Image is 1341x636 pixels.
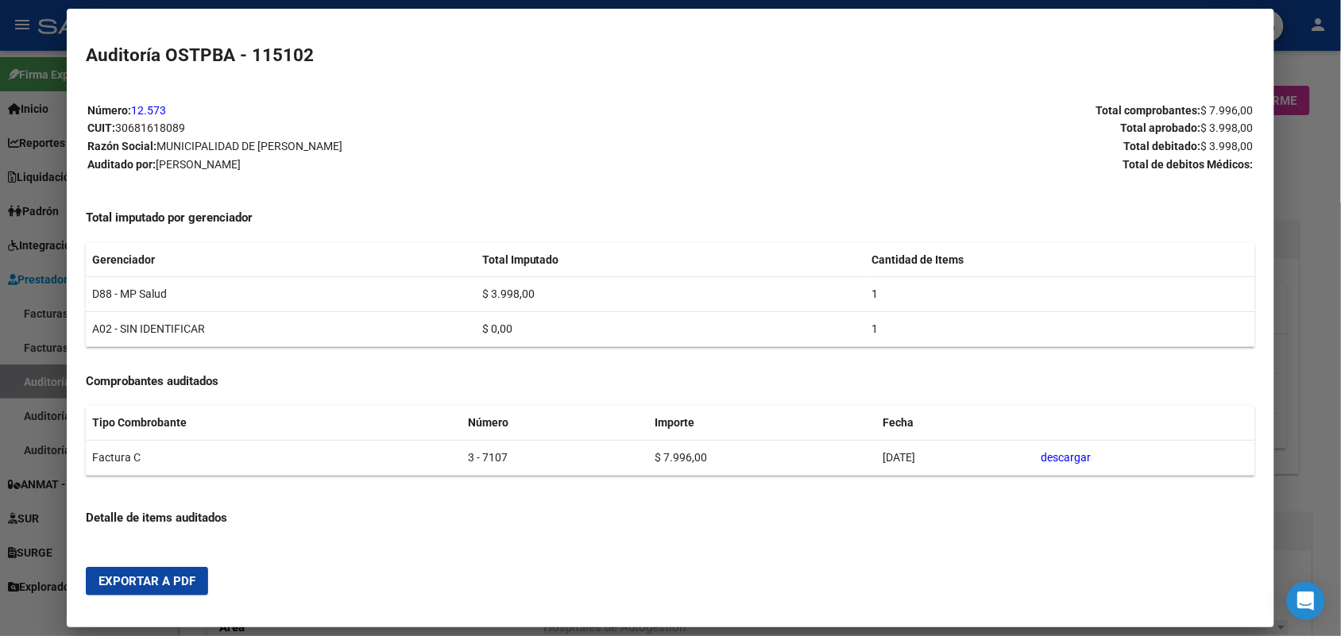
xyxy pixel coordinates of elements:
span: MUNICIPALIDAD DE [PERSON_NAME] [157,140,342,152]
p: Total de debitos Médicos: [671,156,1254,174]
th: Cantidad de Items [865,243,1254,277]
h4: Comprobantes auditados [86,372,1254,391]
h4: Detalle de items auditados [86,509,1254,527]
span: Exportar a PDF [99,574,195,588]
td: 1 [865,277,1254,312]
p: Auditado por: [87,156,670,174]
a: 12.573 [131,104,166,117]
td: $ 3.998,00 [476,277,865,312]
p: Número: [87,102,670,120]
th: Importe [648,406,876,440]
p: Total aprobado: [671,119,1254,137]
p: CUIT: [87,119,670,137]
span: $ 3.998,00 [1201,140,1254,152]
td: A02 - SIN IDENTIFICAR [86,312,475,347]
td: Factura C [86,441,462,476]
td: 1 [865,312,1254,347]
th: Tipo Combrobante [86,406,462,440]
span: 30681618089 [115,121,185,134]
span: [PERSON_NAME] [156,158,241,171]
span: $ 7.996,00 [1201,104,1254,117]
th: Número [462,406,648,440]
p: Total comprobantes: [671,102,1254,120]
span: $ 3.998,00 [1201,121,1254,134]
h4: Total imputado por gerenciador [86,209,1254,227]
td: $ 7.996,00 [648,441,876,476]
button: Exportar a PDF [86,567,208,596]
p: Razón Social: [87,137,670,156]
h2: Auditoría OSTPBA - 115102 [86,42,1254,69]
th: Total Imputado [476,243,865,277]
div: Open Intercom Messenger [1287,582,1325,620]
p: Total debitado: [671,137,1254,156]
td: 3 - 7107 [462,441,648,476]
td: $ 0,00 [476,312,865,347]
th: Gerenciador [86,243,475,277]
td: [DATE] [876,441,1035,476]
a: descargar [1041,451,1092,464]
th: Fecha [876,406,1035,440]
td: D88 - MP Salud [86,277,475,312]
